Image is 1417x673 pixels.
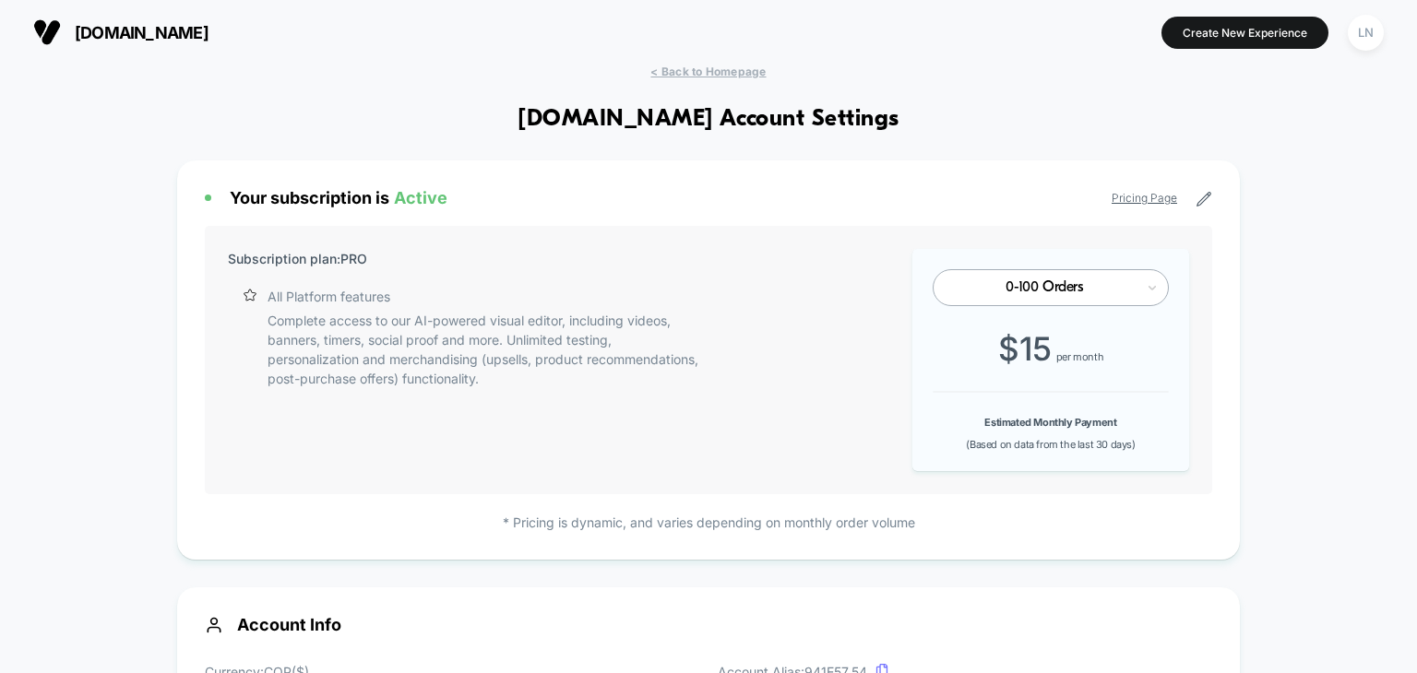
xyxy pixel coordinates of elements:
[230,188,447,207] span: Your subscription is
[1348,15,1384,51] div: LN
[268,311,699,388] p: Complete access to our AI-powered visual editor, including videos, banners, timers, social proof ...
[394,188,447,207] span: Active
[205,615,1212,634] span: Account Info
[984,416,1116,429] b: Estimated Monthly Payment
[268,287,390,306] p: All Platform features
[1161,17,1328,49] button: Create New Experience
[75,23,208,42] span: [DOMAIN_NAME]
[518,106,899,133] h1: [DOMAIN_NAME] Account Settings
[205,513,1212,532] p: * Pricing is dynamic, and varies depending on monthly order volume
[1342,14,1389,52] button: LN
[1112,191,1177,205] a: Pricing Page
[954,279,1135,297] div: 0-100 Orders
[966,438,1135,451] span: (Based on data from the last 30 days)
[998,329,1052,368] span: $ 15
[33,18,61,46] img: Visually logo
[650,65,766,78] span: < Back to Homepage
[228,249,367,268] p: Subscription plan: PRO
[28,18,214,47] button: [DOMAIN_NAME]
[1056,350,1103,363] span: per month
